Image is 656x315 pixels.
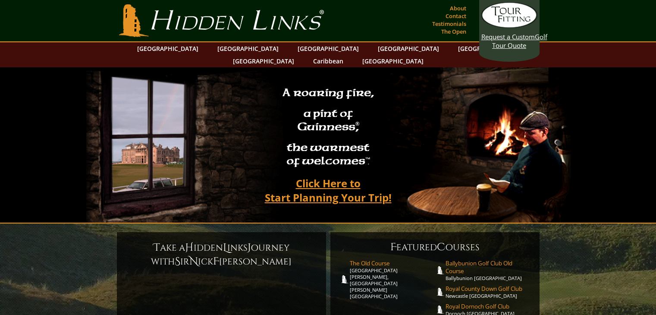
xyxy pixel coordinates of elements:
[248,241,251,255] span: J
[358,55,428,67] a: [GEOGRAPHIC_DATA]
[390,240,396,254] span: F
[350,259,435,299] a: The Old Course[GEOGRAPHIC_DATA][PERSON_NAME], [GEOGRAPHIC_DATA][PERSON_NAME] [GEOGRAPHIC_DATA]
[277,82,380,173] h2: A roaring fire, a pint of Guinness , the warmest of welcomes™.
[229,55,298,67] a: [GEOGRAPHIC_DATA]
[454,42,524,55] a: [GEOGRAPHIC_DATA]
[446,259,531,275] span: Ballybunion Golf Club Old Course
[309,55,348,67] a: Caribbean
[189,255,198,268] span: N
[430,18,468,30] a: Testimonials
[175,255,180,268] span: S
[213,42,283,55] a: [GEOGRAPHIC_DATA]
[350,259,435,267] span: The Old Course
[256,173,400,208] a: Click Here toStart Planning Your Trip!
[133,42,203,55] a: [GEOGRAPHIC_DATA]
[223,241,227,255] span: L
[154,241,160,255] span: T
[213,255,219,268] span: F
[446,259,531,281] a: Ballybunion Golf Club Old CourseBallybunion [GEOGRAPHIC_DATA]
[374,42,443,55] a: [GEOGRAPHIC_DATA]
[481,32,535,41] span: Request a Custom
[126,241,317,268] h6: ake a idden inks ourney with ir ick [PERSON_NAME]
[446,285,531,293] span: Royal County Down Golf Club
[185,241,194,255] span: H
[437,240,446,254] span: C
[339,240,531,254] h6: eatured ourses
[481,2,537,50] a: Request a CustomGolf Tour Quote
[443,10,468,22] a: Contact
[293,42,363,55] a: [GEOGRAPHIC_DATA]
[448,2,468,14] a: About
[446,302,531,310] span: Royal Dornoch Golf Club
[446,285,531,299] a: Royal County Down Golf ClubNewcastle [GEOGRAPHIC_DATA]
[439,25,468,38] a: The Open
